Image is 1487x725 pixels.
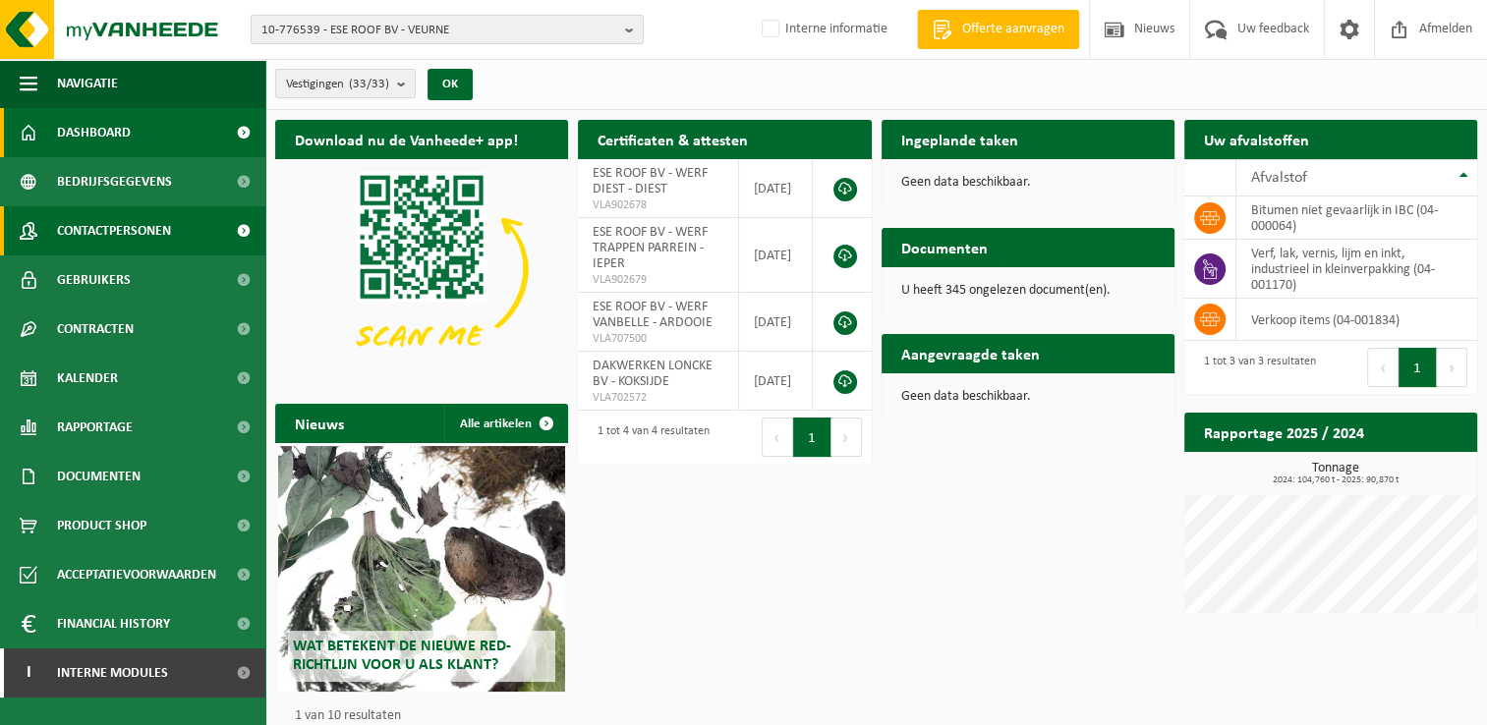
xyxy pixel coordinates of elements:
h2: Uw afvalstoffen [1184,120,1329,158]
span: Wat betekent de nieuwe RED-richtlijn voor u als klant? [293,639,511,673]
span: I [20,648,37,697]
count: (33/33) [349,78,389,90]
span: Contracten [57,305,134,354]
td: verkoop items (04-001834) [1236,299,1477,341]
p: U heeft 345 ongelezen document(en). [901,284,1155,298]
button: Next [1437,348,1467,387]
a: Offerte aanvragen [917,10,1079,49]
div: 1 tot 3 van 3 resultaten [1194,346,1316,389]
button: Previous [1367,348,1399,387]
h2: Ingeplande taken [882,120,1038,158]
a: Alle artikelen [444,404,566,443]
h2: Download nu de Vanheede+ app! [275,120,538,158]
h2: Certificaten & attesten [578,120,768,158]
span: VLA702572 [593,390,723,406]
button: OK [428,69,473,100]
span: Interne modules [57,648,168,697]
span: Financial History [57,599,170,648]
td: verf, lak, vernis, lijm en inkt, industrieel in kleinverpakking (04-001170) [1236,240,1477,299]
span: Contactpersonen [57,206,171,255]
label: Interne informatie [758,15,887,44]
span: VLA902678 [593,197,723,213]
button: 1 [1399,348,1437,387]
button: Previous [762,418,793,457]
span: ESE ROOF BV - WERF DIEST - DIEST [593,166,708,196]
h3: Tonnage [1194,462,1477,485]
button: 1 [793,418,831,457]
span: ESE ROOF BV - WERF TRAPPEN PARREIN - IEPER [593,225,708,271]
img: Download de VHEPlus App [275,159,568,379]
h2: Aangevraagde taken [882,334,1059,372]
h2: Nieuws [275,404,364,442]
span: Vestigingen [286,70,389,99]
span: Kalender [57,354,118,403]
button: 10-776539 - ESE ROOF BV - VEURNE [251,15,644,44]
span: VLA707500 [593,331,723,347]
span: Dashboard [57,108,131,157]
p: Geen data beschikbaar. [901,176,1155,190]
span: ESE ROOF BV - WERF VANBELLE - ARDOOIE [593,300,713,330]
span: Offerte aanvragen [957,20,1069,39]
td: [DATE] [739,159,813,218]
p: 1 van 10 resultaten [295,709,558,723]
td: bitumen niet gevaarlijk in IBC (04-000064) [1236,196,1477,240]
a: Bekijk rapportage [1331,451,1475,490]
div: 1 tot 4 van 4 resultaten [588,416,710,459]
span: Navigatie [57,59,118,108]
td: [DATE] [739,293,813,352]
span: 10-776539 - ESE ROOF BV - VEURNE [261,16,617,45]
button: Vestigingen(33/33) [275,69,416,98]
button: Next [831,418,862,457]
span: Product Shop [57,501,146,550]
span: Afvalstof [1251,170,1307,186]
span: DAKWERKEN LONCKE BV - KOKSIJDE [593,359,713,389]
h2: Rapportage 2025 / 2024 [1184,413,1384,451]
span: 2024: 104,760 t - 2025: 90,870 t [1194,475,1477,485]
span: Documenten [57,452,141,501]
span: Acceptatievoorwaarden [57,550,216,599]
td: [DATE] [739,218,813,293]
span: Gebruikers [57,255,131,305]
span: VLA902679 [593,272,723,288]
a: Wat betekent de nieuwe RED-richtlijn voor u als klant? [278,446,565,692]
h2: Documenten [882,228,1007,266]
td: [DATE] [739,352,813,411]
p: Geen data beschikbaar. [901,390,1155,404]
span: Rapportage [57,403,133,452]
span: Bedrijfsgegevens [57,157,172,206]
